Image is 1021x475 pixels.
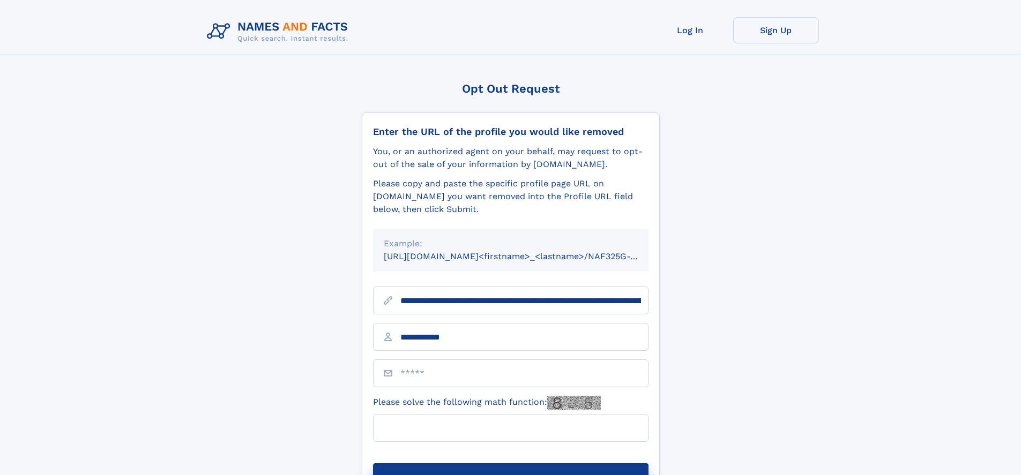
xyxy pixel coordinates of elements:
div: Please copy and paste the specific profile page URL on [DOMAIN_NAME] you want removed into the Pr... [373,177,649,216]
a: Sign Up [733,17,819,43]
div: Opt Out Request [362,82,660,95]
div: Example: [384,237,638,250]
small: [URL][DOMAIN_NAME]<firstname>_<lastname>/NAF325G-xxxxxxxx [384,251,669,261]
img: Logo Names and Facts [203,17,357,46]
label: Please solve the following math function: [373,396,601,410]
div: You, or an authorized agent on your behalf, may request to opt-out of the sale of your informatio... [373,145,649,171]
a: Log In [647,17,733,43]
div: Enter the URL of the profile you would like removed [373,126,649,138]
